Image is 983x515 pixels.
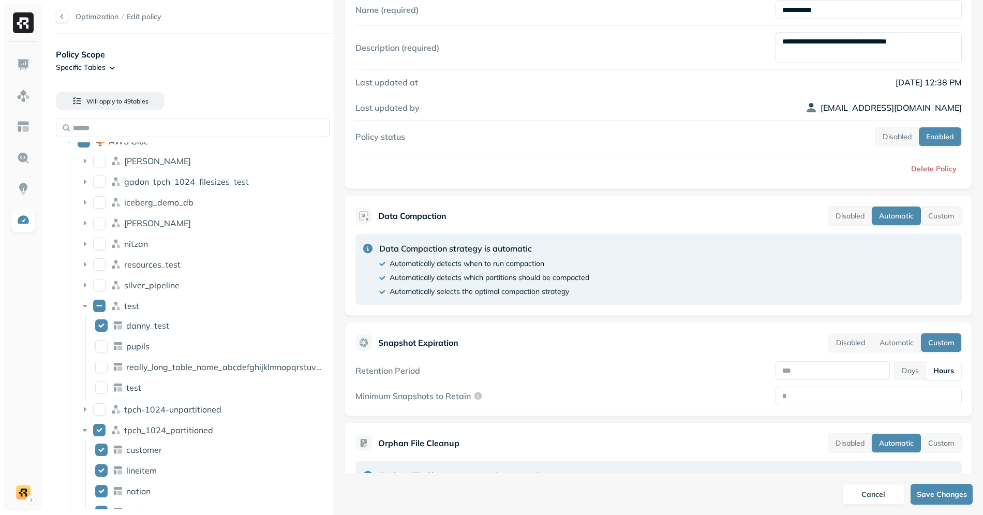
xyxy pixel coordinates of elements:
button: Automatic [872,333,921,352]
p: tpch_1024_partitioned [124,425,213,435]
img: Asset Explorer [17,120,30,134]
div: silver_pipelinesilver_pipeline [76,277,330,293]
button: test [95,381,108,394]
div: nitzannitzan [76,236,330,252]
button: Days [895,361,926,380]
div: lee[PERSON_NAME] [76,215,330,231]
button: Disabled [828,207,872,225]
button: Custom [921,333,961,352]
img: demo [16,485,31,499]
p: iceberg_demo_db [124,197,193,208]
button: iceberg_demo_db [93,196,106,209]
button: Delete Policy [903,159,962,178]
button: gadon_tpch_1024_filesizes_test [93,175,106,188]
p: lineitem [126,465,157,476]
p: danny_test [126,320,169,331]
label: Retention Period [355,365,420,376]
label: Last updated at [355,77,418,87]
div: pupilspupils [91,338,331,355]
button: lee [93,217,106,229]
p: lee [124,218,191,228]
span: Edit policy [127,12,161,22]
button: nitzan [93,238,106,250]
p: Minimum Snapshots to Retain [355,391,471,401]
p: silver_pipeline [124,280,180,290]
p: test [126,382,141,393]
p: [EMAIL_ADDRESS][DOMAIN_NAME] [821,101,962,114]
div: tpch_1024_partitionedtpch_1024_partitioned [76,422,330,438]
span: [PERSON_NAME] [124,156,191,166]
button: Hours [926,361,961,380]
button: tpch-1024-unpartitioned [93,403,106,416]
a: Optimization [76,12,118,21]
button: Automatic [872,434,921,452]
span: really_long_table_name_abcdefghijklmnopqrstuvwxyz1234567890 [126,362,389,372]
button: Cancel [842,484,904,505]
img: Insights [17,182,30,196]
img: Query Explorer [17,151,30,165]
p: Data Compaction strategy is automatic [379,242,589,255]
button: really_long_table_name_abcdefghijklmnopqrstuvwxyz1234567890 [95,361,108,373]
p: resources_test [124,259,181,270]
button: Custom [921,207,961,225]
div: customercustomer [91,442,331,458]
div: iceberg_demo_dbiceberg_demo_db [76,194,330,211]
button: Automatic [872,207,921,225]
p: Data Compaction [378,210,446,222]
label: Description (required) [355,42,439,53]
p: customer [126,445,162,455]
p: nitzan [124,239,148,249]
img: Ryft [13,12,34,33]
button: lineitem [95,464,108,477]
p: [DATE] 12:38 PM [776,76,962,89]
p: nation [126,486,151,496]
p: test [124,301,139,311]
div: testtest [91,379,331,396]
p: dean [124,156,191,166]
button: dean [93,155,106,167]
button: pupils [95,340,108,352]
button: test [93,300,106,312]
div: resources_testresources_test [76,256,330,273]
div: testtest [76,298,330,314]
label: Policy status [355,131,405,142]
p: Orphan File Cleanup [378,437,459,449]
button: danny_test [95,319,108,332]
button: Will apply to 49tables [56,92,165,110]
label: Last updated by [355,102,420,113]
button: tpch_1024_partitioned [93,424,106,436]
label: Name (required) [355,5,419,15]
button: Disabled [875,127,919,146]
span: [PERSON_NAME] [124,218,191,228]
span: 49 table s [122,97,148,105]
p: / [122,12,124,22]
div: gadon_tpch_1024_filesizes_testgadon_tpch_1024_filesizes_test [76,173,330,190]
button: Disabled [829,333,872,352]
span: tpch-1024-unpartitioned [124,404,221,415]
p: gadon_tpch_1024_filesizes_test [124,176,249,187]
img: Optimization [17,213,30,227]
div: really_long_table_name_abcdefghijklmnopqrstuvwxyz1234567890really_long_table_name_abcdefghijklmno... [91,359,331,375]
p: really_long_table_name_abcdefghijklmnopqrstuvwxyz1234567890 [126,362,326,372]
nav: breadcrumb [76,12,161,22]
div: dean[PERSON_NAME] [76,153,330,169]
p: Orphan File Cleanup strategy is automatic [379,469,543,482]
button: Custom [921,434,961,452]
button: customer [95,444,108,456]
p: pupils [126,341,150,351]
button: silver_pipeline [93,279,106,291]
p: Policy Scope [56,48,334,61]
button: Enabled [919,127,961,146]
